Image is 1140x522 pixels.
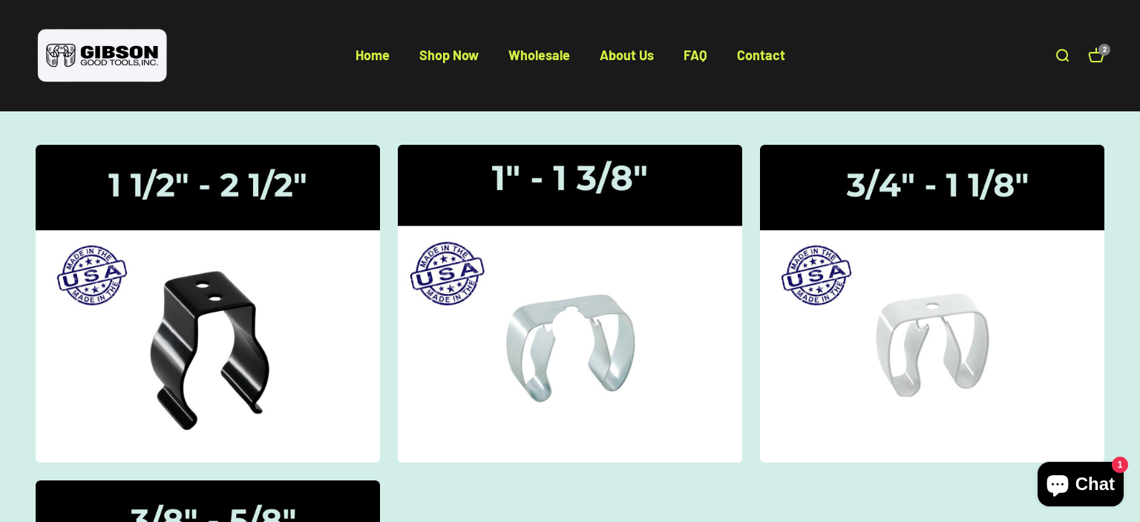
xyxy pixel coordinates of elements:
cart-count: 2 [1098,44,1110,56]
a: Shop Now [419,47,479,63]
a: Gripper Clips | 1" - 1 3/8" [398,145,742,463]
a: About Us [600,47,654,63]
a: Home [356,47,390,63]
img: Gripper Clips | 3/4" - 1 1/8" [760,145,1104,463]
a: FAQ [684,47,707,63]
a: Wholesale [508,47,570,63]
inbox-online-store-chat: Shopify online store chat [1033,462,1128,510]
img: Gripper Clips | 1" - 1 3/8" [387,135,753,472]
img: Gibson gripper clips one and a half inch to two and a half inches [36,145,380,463]
a: Contact [737,47,785,63]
